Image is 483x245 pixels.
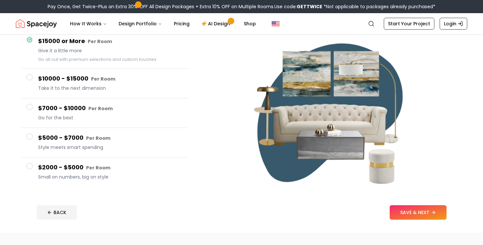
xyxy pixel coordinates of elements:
small: Per Room [86,135,110,141]
button: BACK [36,205,77,220]
div: Pay Once, Get Twice-Plus an Extra 30% OFF All Design Packages + Extra 10% OFF on Multiple Rooms. [48,3,435,10]
a: Spacejoy [16,17,57,30]
small: Per Room [88,38,112,45]
span: Use code: [274,3,322,10]
span: Style meets smart spending [38,144,183,151]
button: $5000 - $7000 Per RoomStyle meets smart spending [21,128,188,158]
button: SAVE & NEXT [390,205,447,220]
span: Go for the best [38,114,183,121]
small: Per Room [86,164,110,171]
button: Design Portfolio [113,17,167,30]
img: United States [272,20,280,28]
small: Go all out with premium selections and custom touches [38,57,156,62]
button: $15000 or More Per RoomGive it a little moreGo all out with premium selections and custom touches [21,31,188,69]
a: Shop [239,17,261,30]
h4: $15000 or More [38,37,183,46]
span: Take it to the next dimension [38,85,183,91]
span: Small on numbers, big on style [38,174,183,180]
h4: $2000 - $5000 [38,163,183,172]
a: AI Design [196,17,237,30]
a: Login [440,18,467,30]
button: $10000 - $15000 Per RoomTake it to the next dimension [21,69,188,98]
nav: Global [16,13,467,34]
a: Pricing [169,17,195,30]
button: How It Works [65,17,112,30]
img: Spacejoy Logo [16,17,57,30]
span: *Not applicable to packages already purchased* [322,3,435,10]
span: Give it a little more [38,47,183,54]
h4: $7000 - $10000 [38,104,183,113]
small: Per Room [88,105,113,112]
small: Per Room [91,76,115,82]
button: $7000 - $10000 Per RoomGo for the best [21,98,188,128]
h4: $5000 - $7000 [38,133,183,143]
b: GETTWICE [297,3,322,10]
h4: $10000 - $15000 [38,74,183,84]
nav: Main [65,17,261,30]
button: $2000 - $5000 Per RoomSmall on numbers, big on style [21,158,188,187]
a: Start Your Project [384,18,434,30]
